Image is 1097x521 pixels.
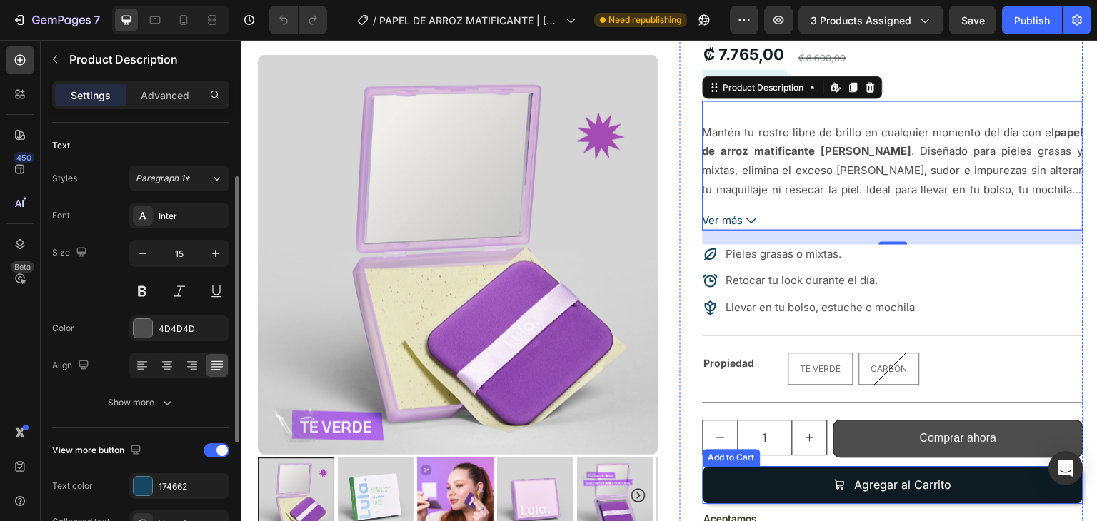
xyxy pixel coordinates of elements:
[141,88,189,103] p: Advanced
[480,41,566,54] div: Product Description
[389,447,406,464] button: Carousel Next Arrow
[52,243,90,263] div: Size
[269,6,327,34] div: Undo/Redo
[811,13,911,28] span: 3 products assigned
[159,210,226,223] div: Inter
[159,480,226,493] div: 174662
[241,40,1097,521] iframe: Design area
[159,323,226,335] div: 4D4D4D
[52,356,92,375] div: Align
[52,322,74,335] div: Color
[373,13,376,28] span: /
[52,139,70,152] div: Text
[1002,6,1062,34] button: Publish
[462,313,548,333] legend: Propiedad
[462,426,843,464] button: Agregar al Carrito
[14,152,34,163] div: 450
[52,172,77,185] div: Styles
[486,233,675,249] p: Retocar tu look durante el día.
[949,6,996,34] button: Save
[608,14,681,26] span: Need republishing
[464,472,841,485] p: Aceptamos
[486,206,675,223] p: Pieles grasas o mixtas.
[52,209,70,222] div: Font
[1014,13,1050,28] div: Publish
[552,380,586,415] button: increment
[497,380,552,415] input: quantity
[52,441,144,460] div: View more button
[129,166,229,191] button: Paragraph 1*
[379,13,560,28] span: PAPEL DE ARROZ MATIFICANTE | [PERSON_NAME]
[462,85,843,118] strong: papel de arroz matificante [PERSON_NAME]
[108,395,174,410] div: Show more
[462,171,503,190] span: Ver más
[560,323,601,334] span: Te Verde
[462,85,843,176] p: Mantén tu rostro libre de brillo en cualquier momento del día con el . Diseñado para pieles grasa...
[679,388,756,409] p: Comprar ahora
[71,88,111,103] p: Settings
[593,380,843,418] button: <p>Comprar ahora</p>
[6,6,106,34] button: 7
[486,260,675,276] p: Llevar en tu bolso, estuche o mochila
[136,172,190,185] span: Paragraph 1*
[69,51,224,68] p: Product Description
[465,411,517,424] div: Add to Cart
[11,261,34,273] div: Beta
[1048,451,1083,485] div: Open Intercom Messenger
[462,29,564,57] pre: Descuento -10%
[557,11,607,24] div: ₡ 8.600,00
[631,323,667,334] span: Carbón
[798,6,943,34] button: 3 products assigned
[52,390,229,415] button: Show more
[463,380,497,415] button: decrement
[614,435,711,455] div: Agregar al Carrito
[94,11,100,29] p: 7
[52,480,93,492] div: Text color
[462,171,843,190] button: Ver más
[961,14,985,26] span: Save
